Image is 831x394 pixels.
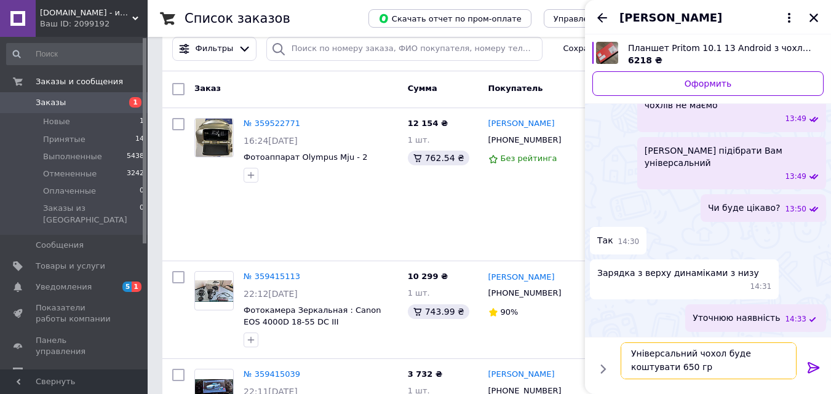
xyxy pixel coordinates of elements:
a: [PERSON_NAME] [488,272,555,283]
span: Отмененные [43,168,97,179]
span: Так [597,234,613,247]
div: 762.54 ₴ [408,151,469,165]
button: Показать кнопки [595,361,611,377]
span: 5 [122,282,132,292]
span: 1 [132,282,141,292]
span: 90% [501,307,519,317]
a: Фотокамера Зеркальная : Canon EOS 4000D 18-55 DC III [244,305,381,326]
span: 16:24[DATE] [244,136,298,146]
span: Планшет Pritom 10.1 13 Android з чохлом [628,42,814,54]
span: Заказы и сообщения [36,76,123,87]
span: Фильтры [196,43,234,55]
a: № 359522771 [244,119,300,128]
span: [PHONE_NUMBER] [488,135,562,144]
span: Сумма [408,84,437,93]
div: 743.99 ₴ [408,304,469,319]
span: Отзывы [36,367,68,378]
span: 14 [135,134,144,145]
a: Фото товару [194,271,234,310]
span: Уточнюю наявність [693,312,780,325]
span: [PERSON_NAME] [619,10,722,26]
div: Ваш ID: 2099192 [40,18,148,30]
textarea: Універсальний чохол буде коштувати 650 г [621,342,797,379]
span: Уведомления [36,282,92,293]
span: 13:49 29.08.2025 [785,114,806,124]
button: Назад [595,10,610,25]
span: 6218 ₴ [628,55,662,65]
span: Сообщения [36,240,84,251]
span: Без рейтинга [501,154,557,163]
a: Оформить [592,71,824,96]
span: 1 [129,97,141,108]
span: 3242 [127,168,144,179]
span: 1 [140,116,144,127]
span: 14:31 29.08.2025 [750,282,772,292]
span: Заказ [194,84,221,93]
a: Фотоаппарат Olympus Mju - 2 [244,152,367,162]
span: Принятые [43,134,85,145]
span: Управление статусами [554,14,650,23]
span: Панель управления [36,335,114,357]
input: Поиск [6,43,145,65]
span: [PHONE_NUMBER] [488,288,562,297]
span: 22:12[DATE] [244,289,298,299]
button: Скачать отчет по пром-оплате [368,9,531,28]
a: № 359415039 [244,369,300,379]
span: Заказы из [GEOGRAPHIC_DATA] [43,203,140,225]
span: Новые [43,116,70,127]
a: [PERSON_NAME] [488,369,555,380]
span: 0 [140,203,144,225]
h1: Список заказов [185,11,290,26]
span: 5438 [127,151,144,162]
span: 14:33 29.08.2025 [785,314,806,325]
span: Покупатель [488,84,543,93]
a: Посмотреть товар [592,42,824,66]
span: Чи буде цікаво? [708,202,781,215]
button: [PERSON_NAME] [619,10,797,26]
span: 1 шт. [408,135,430,144]
span: Показатели работы компании [36,302,114,325]
a: № 359415113 [244,272,300,281]
img: Фото товару [196,119,233,157]
span: Persona.net.ua - интернет магазин электроники и аксессуаров [40,7,132,18]
span: Сохраненные фильтры: [563,43,664,55]
span: Зарядка з верху динаміками з низу [597,267,759,279]
span: 14:30 29.08.2025 [618,237,640,247]
a: [PERSON_NAME] [488,118,555,130]
img: 6486379212_w640_h640_planshet-pritom-101.jpg [596,42,618,64]
span: [PERSON_NAME] підібрати Вам універсальний [645,144,819,169]
button: Закрыть [806,10,821,25]
span: 0 [140,186,144,197]
span: 12 154 ₴ [408,119,448,128]
span: Скачать отчет по пром-оплате [378,13,522,24]
span: Выполненные [43,151,102,162]
span: 3 732 ₴ [408,369,442,379]
span: 13:49 29.08.2025 [785,171,806,182]
span: Оплаченные [43,186,96,197]
span: Заказы [36,97,66,108]
span: Товары и услуги [36,261,105,272]
img: Фото товару [195,280,233,302]
a: Фото товару [194,118,234,157]
input: Поиск по номеру заказа, ФИО покупателя, номеру телефона, Email, номеру накладной [266,37,543,61]
span: 1 шт. [408,288,430,297]
span: 13:50 29.08.2025 [785,204,806,215]
span: 10 299 ₴ [408,272,448,281]
button: Управление статусами [544,9,660,28]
